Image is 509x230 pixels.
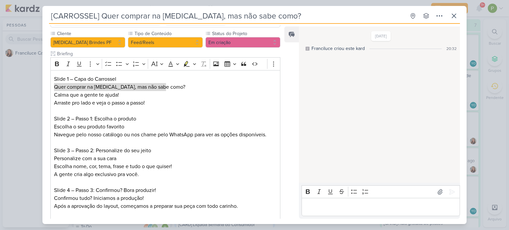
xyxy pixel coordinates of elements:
[54,147,277,155] p: Slide 3 – Passo 2: Personalize do seu jeito
[205,37,280,48] button: Em criação
[54,162,277,170] p: Escolha nome, cor, tema, frase e tudo o que quiser!
[134,30,203,37] label: Tipo de Conteúdo
[311,45,365,52] div: Franciluce criou este kard
[128,37,203,48] button: Feed/Reels
[54,131,277,139] p: Navegue pelo nosso catálogo ou nos chame pelo WhatsApp para ver as opções disponíveis.
[50,37,125,48] button: [MEDICAL_DATA] Brindes PF
[50,57,280,70] div: Editor toolbar
[211,30,280,37] label: Status do Projeto
[54,91,277,99] p: Calma que a gente te ajuda!
[56,50,280,57] input: Texto sem título
[54,194,277,202] p: Confirmou tudo? Iniciamos a produção!
[54,186,277,194] p: Slide 4 – Passo 3: Confirmou? Bora produzir!
[54,75,277,83] p: Slide 1 – Capa do Carrossel
[49,10,406,22] input: Kard Sem Título
[56,30,125,37] label: Cliente
[54,202,277,210] p: Após a aprovação do layout, começamos a preparar sua peça com todo carinho.
[54,155,277,162] p: Personalize com a sua cara
[54,218,277,226] p: Slide 5 – Passo 4: Envio ou Retirada
[54,170,277,178] p: A gente cria algo exclusivo pra você.
[54,123,277,131] p: Escolha o seu produto favorito
[54,115,277,123] p: Slide 2 – Passo 1: Escolha o produto
[446,46,457,52] div: 20:32
[54,99,277,107] p: Arraste pro lado e veja o passo a passo!
[302,198,460,216] div: Editor editing area: main
[302,185,460,198] div: Editor toolbar
[54,83,277,91] p: Quer comprar na [MEDICAL_DATA], mas não sabe como?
